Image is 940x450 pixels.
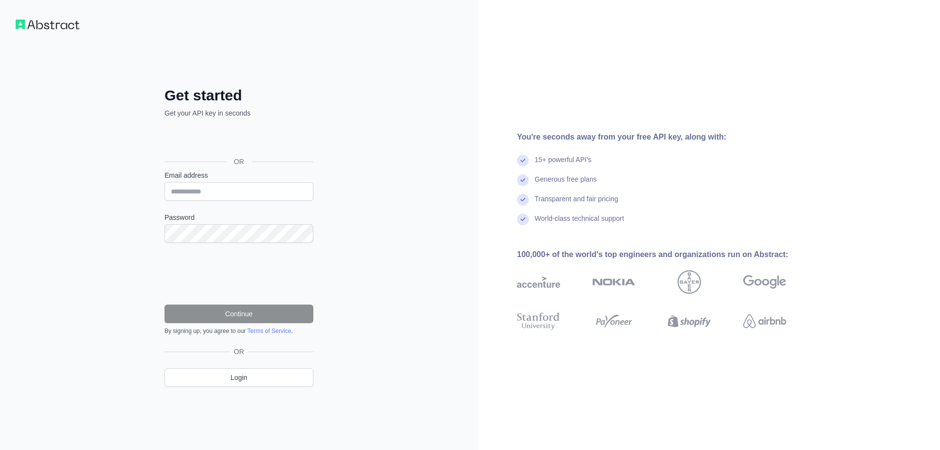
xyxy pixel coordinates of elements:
img: stanford university [517,310,560,332]
button: Continue [164,305,313,323]
img: Workflow [16,20,79,29]
iframe: Sign in with Google Button [160,129,316,150]
p: Get your API key in seconds [164,108,313,118]
img: check mark [517,213,529,225]
a: Terms of Service [247,328,291,334]
label: Password [164,213,313,222]
img: payoneer [592,310,635,332]
img: airbnb [743,310,786,332]
img: check mark [517,174,529,186]
div: 100,000+ of the world's top engineers and organizations run on Abstract: [517,249,818,261]
img: bayer [678,270,701,294]
img: shopify [668,310,711,332]
div: 15+ powerful API's [535,155,591,174]
div: World-class technical support [535,213,624,233]
img: check mark [517,155,529,166]
span: OR [226,157,252,166]
img: google [743,270,786,294]
div: Generous free plans [535,174,597,194]
label: Email address [164,170,313,180]
a: Login [164,368,313,387]
img: check mark [517,194,529,206]
img: nokia [592,270,635,294]
span: OR [230,347,248,356]
img: accenture [517,270,560,294]
div: You're seconds away from your free API key, along with: [517,131,818,143]
h2: Get started [164,87,313,104]
div: Transparent and fair pricing [535,194,618,213]
div: By signing up, you agree to our . [164,327,313,335]
iframe: reCAPTCHA [164,255,313,293]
